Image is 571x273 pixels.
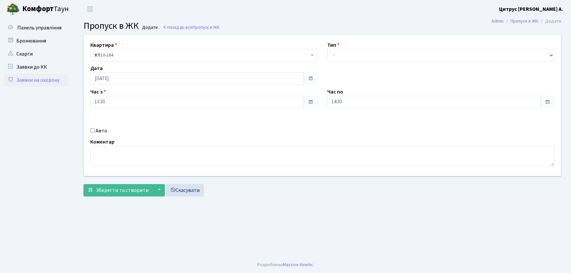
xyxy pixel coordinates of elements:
[90,41,117,49] label: Квартира
[95,52,309,59] span: <b>КТ</b>&nbsp;&nbsp;&nbsp;&nbsp;10-164
[499,6,563,13] b: Цитрус [PERSON_NAME] А.
[499,5,563,13] a: Цитрус [PERSON_NAME] А.
[90,49,317,61] span: <b>КТ</b>&nbsp;&nbsp;&nbsp;&nbsp;10-164
[257,261,314,268] div: Розроблено .
[82,4,98,14] button: Переключити навігацію
[22,4,54,14] b: Комфорт
[96,127,107,135] label: Авто
[3,74,69,87] a: Заявки на охорону
[96,187,149,194] span: Зберегти та створити
[90,88,106,96] label: Час з
[491,18,504,25] a: Admin
[193,24,220,30] span: Пропуск в ЖК
[283,261,313,268] a: Massive Kinetic
[3,47,69,60] a: Скарги
[141,25,160,30] small: Додати .
[90,64,103,72] label: Дата
[3,60,69,74] a: Заявки до КК
[3,21,69,34] a: Панель управління
[510,18,538,25] a: Пропуск в ЖК
[83,19,139,32] span: Пропуск в ЖК
[90,138,115,146] label: Коментар
[163,24,220,30] a: Назад до всіхПропуск в ЖК
[538,18,561,25] li: Додати
[327,88,343,96] label: Час по
[22,4,69,15] span: Таун
[95,52,100,59] b: КТ
[17,24,62,31] span: Панель управління
[166,184,204,196] a: Скасувати
[327,41,339,49] label: Тип
[482,14,571,28] nav: breadcrumb
[83,184,153,196] button: Зберегти та створити
[7,3,20,16] img: logo.png
[3,34,69,47] a: Бронювання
